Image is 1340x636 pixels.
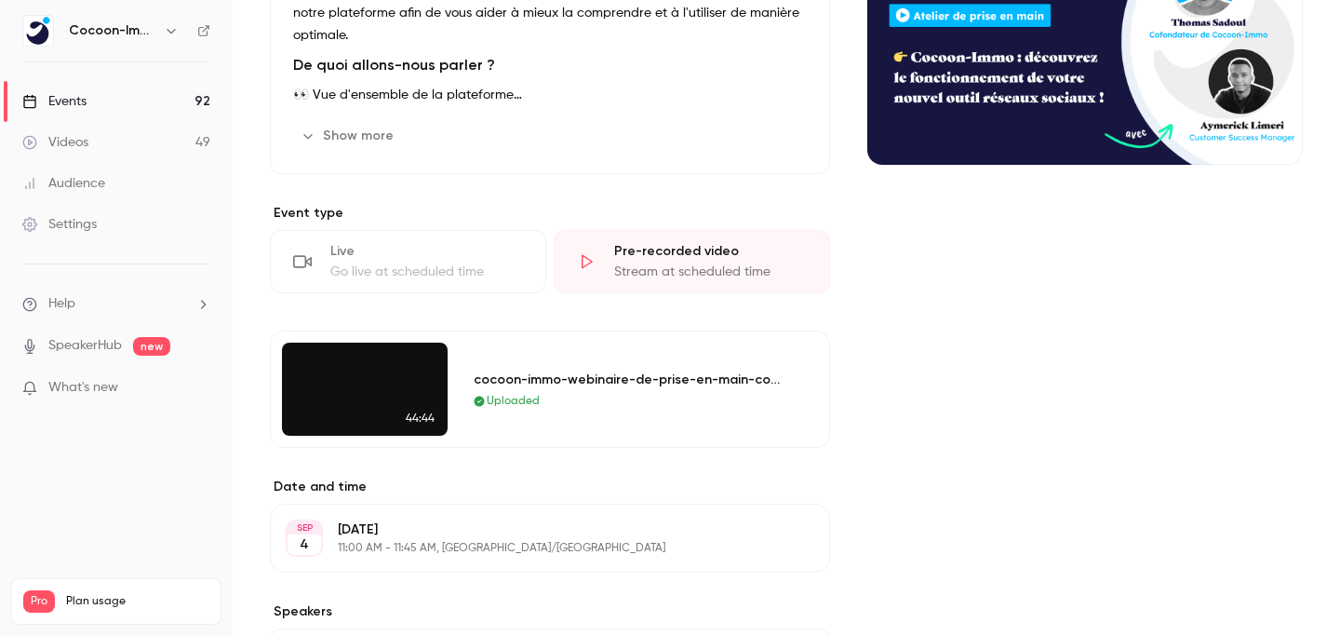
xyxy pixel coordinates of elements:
[66,594,209,609] span: Plan usage
[330,242,523,261] div: Live
[23,590,55,613] span: Pro
[22,294,210,314] li: help-dropdown-opener
[293,54,807,76] h2: De quoi allons-nous parler ?
[270,204,830,223] p: Event type
[22,133,88,152] div: Videos
[48,336,122,356] a: SpeakerHub
[48,378,118,398] span: What's new
[22,174,105,193] div: Audience
[300,535,309,554] p: 4
[330,263,523,281] div: Go live at scheduled time
[338,541,731,556] p: 11:00 AM - 11:45 AM, [GEOGRAPHIC_DATA]/[GEOGRAPHIC_DATA]
[288,521,321,535] div: SEP
[23,16,53,46] img: Cocoon-Immo
[487,393,540,410] span: Uploaded
[400,408,440,428] span: 44:44
[338,521,731,539] p: [DATE]
[554,230,830,293] div: Pre-recorded videoStream at scheduled time
[270,478,830,496] label: Date and time
[614,263,807,281] div: Stream at scheduled time
[270,602,830,621] label: Speakers
[22,215,97,234] div: Settings
[48,294,75,314] span: Help
[22,92,87,111] div: Events
[69,21,156,40] h6: Cocoon-Immo
[270,230,546,293] div: LiveGo live at scheduled time
[614,242,807,261] div: Pre-recorded video
[293,84,807,106] p: 👀 Vue d'ensemble de la plateforme
[133,337,170,356] span: new
[293,121,405,151] button: Show more
[188,380,210,397] iframe: Noticeable Trigger
[474,370,784,389] div: cocoon-immo-webinaire-de-prise-en-main-cocoon-immo-a66c4d83.mp4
